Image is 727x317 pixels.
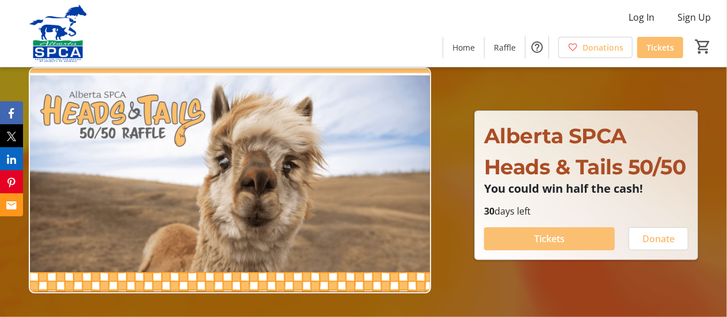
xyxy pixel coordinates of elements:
button: Sign Up [668,8,720,26]
img: Alberta SPCA's Logo [7,5,109,62]
span: Tickets [534,232,565,246]
span: Heads & Tails 50/50 [484,154,686,179]
span: Log In [629,10,654,24]
span: 30 [484,205,494,217]
button: Donate [629,227,688,250]
button: Log In [619,8,664,26]
span: Donations [583,41,623,54]
span: Raffle [494,41,516,54]
span: Tickets [646,41,674,54]
button: Tickets [484,227,615,250]
span: Alberta SPCA [484,123,627,148]
img: Campaign CTA Media Photo [29,67,431,293]
a: Home [443,37,484,58]
a: Donations [558,37,633,58]
a: Tickets [637,37,683,58]
button: Cart [692,36,713,57]
span: Donate [642,232,675,246]
a: Raffle [485,37,525,58]
p: days left [484,204,688,218]
p: You could win half the cash! [484,182,688,195]
button: Help [526,36,549,59]
span: Home [452,41,475,54]
span: Sign Up [677,10,711,24]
